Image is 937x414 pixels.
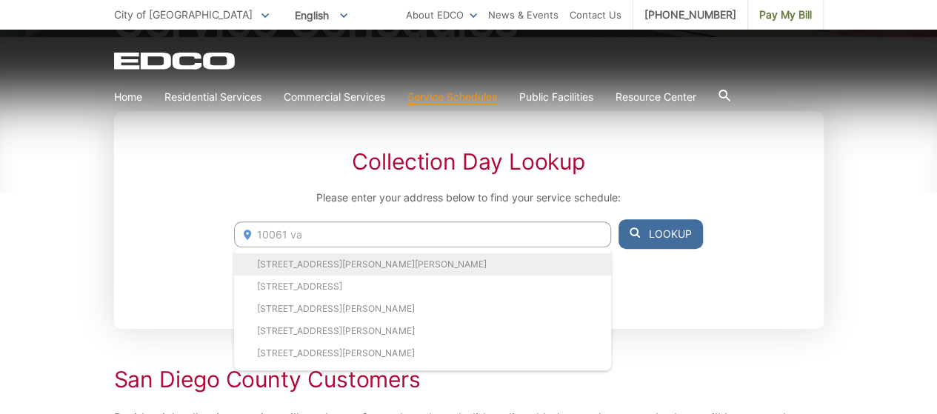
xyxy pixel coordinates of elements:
li: [STREET_ADDRESS][PERSON_NAME] [234,298,610,320]
span: City of [GEOGRAPHIC_DATA] [114,8,253,21]
a: Resource Center [616,89,696,105]
h2: San Diego County Customers [114,366,824,393]
button: Lookup [618,219,703,249]
a: Residential Services [164,89,261,105]
input: Enter Address [234,221,610,247]
span: English [284,3,359,27]
a: About EDCO [406,7,477,23]
a: Service Schedules [407,89,497,105]
p: Please enter your address below to find your service schedule: [234,190,702,206]
li: [STREET_ADDRESS][PERSON_NAME] [234,320,610,342]
li: [STREET_ADDRESS] [234,276,610,298]
span: Pay My Bill [759,7,812,23]
a: Commercial Services [284,89,385,105]
a: EDCD logo. Return to the homepage. [114,52,237,70]
a: Public Facilities [519,89,593,105]
li: [STREET_ADDRESS][PERSON_NAME][PERSON_NAME] [234,253,610,276]
h2: Collection Day Lookup [234,148,702,175]
a: News & Events [488,7,558,23]
a: Home [114,89,142,105]
a: Contact Us [570,7,621,23]
li: [STREET_ADDRESS][PERSON_NAME] [234,342,610,364]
